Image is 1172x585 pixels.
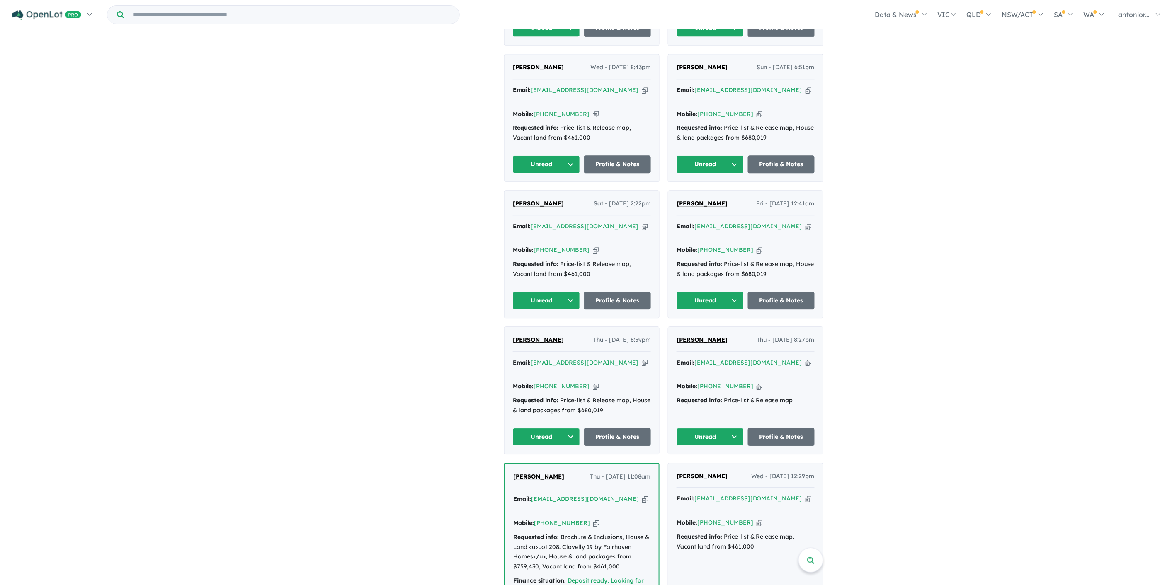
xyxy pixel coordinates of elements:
button: Copy [593,519,599,527]
button: Unread [677,155,744,173]
button: Copy [806,494,812,503]
button: Unread [513,428,580,446]
div: Price-list & Release map, House & land packages from $680,019 [677,259,815,279]
button: Copy [642,86,648,94]
span: Sun - [DATE] 6:51pm [757,63,815,73]
a: [EMAIL_ADDRESS][DOMAIN_NAME] [694,222,802,230]
strong: Requested info: [677,533,722,540]
strong: Mobile: [677,382,697,390]
a: [EMAIL_ADDRESS][DOMAIN_NAME] [531,495,639,503]
a: Profile & Notes [584,155,651,173]
button: Unread [677,292,744,309]
a: [EMAIL_ADDRESS][DOMAIN_NAME] [694,86,802,94]
strong: Mobile: [513,519,534,527]
a: [EMAIL_ADDRESS][DOMAIN_NAME] [694,359,802,366]
div: Price-list & Release map, Vacant land from $461,000 [513,259,651,279]
strong: Mobile: [513,246,534,254]
span: [PERSON_NAME] [513,336,564,343]
a: [EMAIL_ADDRESS][DOMAIN_NAME] [531,359,638,366]
strong: Email: [513,495,531,503]
a: Profile & Notes [584,428,651,446]
a: [PHONE_NUMBER] [697,519,753,526]
span: [PERSON_NAME] [677,63,728,71]
span: Wed - [DATE] 8:43pm [590,63,651,73]
div: Price-list & Release map, House & land packages from $680,019 [513,396,651,416]
span: Thu - [DATE] 8:59pm [593,335,651,345]
span: [PERSON_NAME] [513,63,564,71]
a: Profile & Notes [584,292,651,309]
button: Unread [513,292,580,309]
a: [PERSON_NAME] [513,335,564,345]
a: [PHONE_NUMBER] [534,110,590,118]
a: [PERSON_NAME] [677,199,728,209]
strong: Email: [513,86,531,94]
strong: Mobile: [513,110,534,118]
button: Copy [593,110,599,118]
a: [PHONE_NUMBER] [534,246,590,254]
button: Unread [677,428,744,446]
button: Copy [593,382,599,391]
a: [EMAIL_ADDRESS][DOMAIN_NAME] [531,86,638,94]
a: [EMAIL_ADDRESS][DOMAIN_NAME] [531,222,638,230]
a: [PERSON_NAME] [677,335,728,345]
span: [PERSON_NAME] [677,200,728,207]
a: Profile & Notes [748,292,815,309]
button: Copy [757,382,763,391]
strong: Mobile: [677,110,697,118]
strong: Requested info: [513,533,559,541]
strong: Mobile: [677,246,697,254]
strong: Email: [677,222,694,230]
a: [PHONE_NUMBER] [697,110,753,118]
button: Copy [806,358,812,367]
strong: Requested info: [513,396,558,404]
strong: Mobile: [513,382,534,390]
span: Thu - [DATE] 11:08am [590,472,650,482]
a: [PERSON_NAME] [677,63,728,73]
strong: Mobile: [677,519,697,526]
button: Unread [513,155,580,173]
a: [PERSON_NAME] [513,199,564,209]
span: Fri - [DATE] 12:41am [757,199,815,209]
button: Copy [642,495,648,503]
strong: Requested info: [677,124,722,131]
button: Copy [757,518,763,527]
a: [PHONE_NUMBER] [697,382,753,390]
strong: Requested info: [677,260,722,268]
span: [PERSON_NAME] [513,200,564,207]
strong: Requested info: [513,260,558,268]
a: [PERSON_NAME] [513,63,564,73]
img: Openlot PRO Logo White [12,10,81,20]
strong: Requested info: [677,396,722,404]
div: Price-list & Release map, Vacant land from $461,000 [513,123,651,143]
button: Copy [757,246,763,254]
span: [PERSON_NAME] [513,473,564,480]
strong: Requested info: [513,124,558,131]
div: Price-list & Release map, Vacant land from $461,000 [677,532,815,552]
span: antonior... [1119,10,1150,19]
span: Wed - [DATE] 12:29pm [751,471,815,481]
a: [PERSON_NAME] [677,471,728,481]
button: Copy [806,86,812,94]
button: Copy [642,358,648,367]
input: Try estate name, suburb, builder or developer [126,6,458,24]
strong: Email: [677,495,694,502]
a: [PHONE_NUMBER] [534,382,590,390]
a: [PHONE_NUMBER] [697,246,753,254]
span: [PERSON_NAME] [677,336,728,343]
span: [PERSON_NAME] [677,472,728,480]
div: Price-list & Release map, House & land packages from $680,019 [677,123,815,143]
span: Sat - [DATE] 2:22pm [594,199,651,209]
strong: Email: [513,222,531,230]
strong: Email: [677,86,694,94]
button: Copy [757,110,763,118]
a: [PERSON_NAME] [513,472,564,482]
strong: Email: [677,359,694,366]
button: Copy [642,222,648,231]
a: [EMAIL_ADDRESS][DOMAIN_NAME] [694,495,802,502]
span: Thu - [DATE] 8:27pm [757,335,815,345]
div: Price-list & Release map [677,396,815,406]
strong: Finance situation: [513,577,566,584]
strong: Email: [513,359,531,366]
div: Brochure & Inclusions, House & Land <u>Lot 208: Clovelly 19 by Fairhaven Homes</u>, House & land ... [513,532,650,572]
a: [PHONE_NUMBER] [534,519,590,527]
